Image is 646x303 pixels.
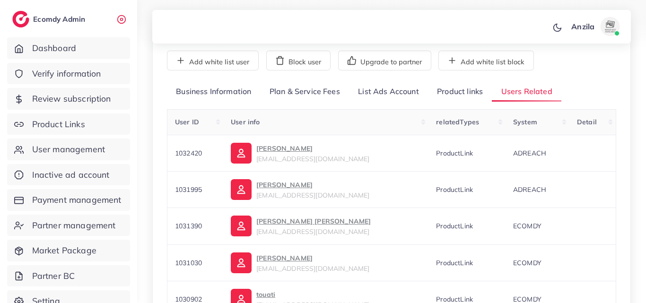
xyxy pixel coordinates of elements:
span: ProductLink [436,149,473,157]
a: [PERSON_NAME][EMAIL_ADDRESS][DOMAIN_NAME] [231,143,421,164]
a: Market Package [7,240,130,261]
span: Payment management [32,194,122,206]
a: Partner management [7,215,130,236]
a: Users Related [492,82,561,102]
a: Verify information [7,63,130,85]
a: Business Information [167,82,261,102]
img: logo [12,11,29,27]
img: ic-user-info.36bf1079.svg [231,143,252,164]
span: System [513,118,537,126]
span: User info [231,118,260,126]
span: Market Package [32,244,96,257]
p: touati [256,289,369,300]
a: Partner BC [7,265,130,287]
a: [PERSON_NAME][EMAIL_ADDRESS][DOMAIN_NAME] [231,179,421,200]
span: 1032420 [175,149,202,157]
span: [EMAIL_ADDRESS][DOMAIN_NAME] [256,227,369,236]
span: ProductLink [436,185,473,194]
a: User management [7,139,130,160]
a: Product Links [7,113,130,135]
p: [PERSON_NAME] [256,179,369,190]
span: ECOMDY [513,259,541,267]
span: [EMAIL_ADDRESS][DOMAIN_NAME] [256,264,369,273]
button: Upgrade to partner [338,51,431,70]
span: ProductLink [436,259,473,267]
a: Anzilaavatar [566,17,623,36]
a: [PERSON_NAME][EMAIL_ADDRESS][DOMAIN_NAME] [231,252,421,273]
span: Verify information [32,68,101,80]
h2: Ecomdy Admin [33,15,87,24]
span: 1031030 [175,259,202,267]
span: 1031995 [175,185,202,194]
a: List Ads Account [349,82,428,102]
button: Add white list user [167,51,259,70]
img: avatar [601,17,620,36]
span: ECOMDY [513,222,541,230]
span: Partner BC [32,270,75,282]
span: Product Links [32,118,85,130]
span: Inactive ad account [32,169,110,181]
img: ic-user-info.36bf1079.svg [231,252,252,273]
span: Partner management [32,219,116,232]
button: Add white list block [438,51,534,70]
p: [PERSON_NAME] [PERSON_NAME] [256,216,371,227]
a: Dashboard [7,37,130,59]
span: Detail [577,118,597,126]
span: ADREACH [513,185,546,194]
span: ADREACH [513,149,546,157]
button: Block user [266,51,331,70]
span: [EMAIL_ADDRESS][DOMAIN_NAME] [256,155,369,163]
a: [PERSON_NAME] [PERSON_NAME][EMAIL_ADDRESS][DOMAIN_NAME] [231,216,421,236]
a: Inactive ad account [7,164,130,186]
a: Plan & Service Fees [261,82,349,102]
a: logoEcomdy Admin [12,11,87,27]
img: ic-user-info.36bf1079.svg [231,179,252,200]
a: Payment management [7,189,130,211]
p: Anzila [571,21,594,32]
span: Review subscription [32,93,111,105]
span: [EMAIL_ADDRESS][DOMAIN_NAME] [256,191,369,199]
span: User management [32,143,105,156]
span: Dashboard [32,42,76,54]
a: Product links [428,82,492,102]
a: Review subscription [7,88,130,110]
span: 1031390 [175,222,202,230]
p: [PERSON_NAME] [256,143,369,154]
img: ic-user-info.36bf1079.svg [231,216,252,236]
p: [PERSON_NAME] [256,252,369,264]
span: User ID [175,118,199,126]
span: relatedTypes [436,118,479,126]
span: ProductLink [436,222,473,230]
